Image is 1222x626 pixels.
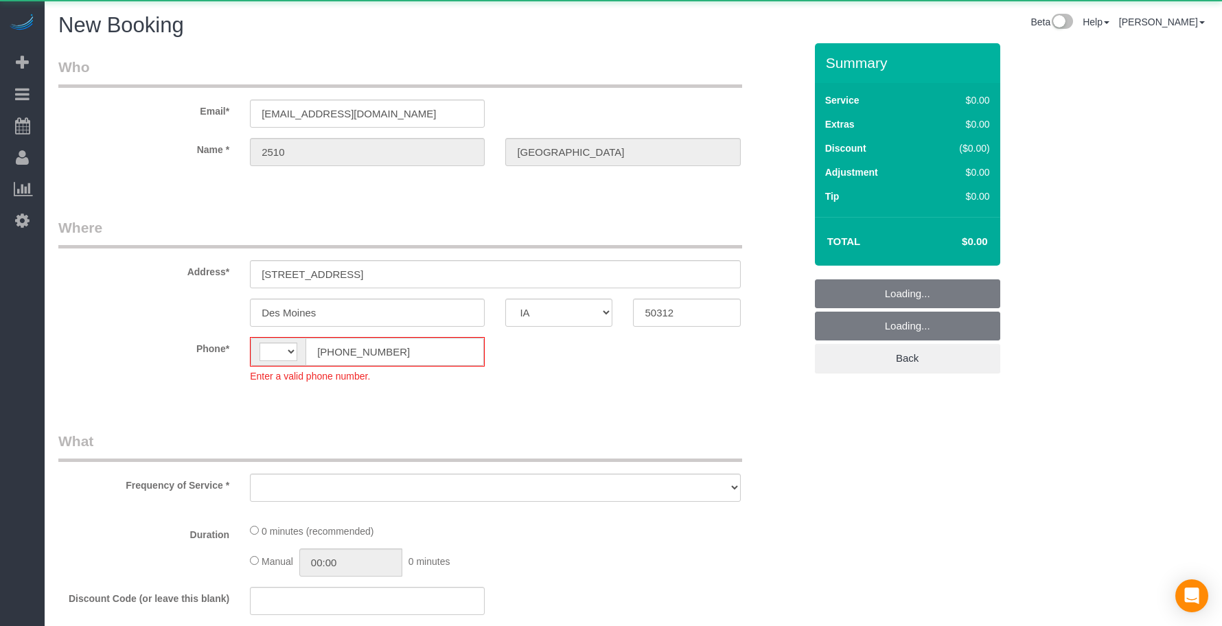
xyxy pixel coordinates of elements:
[1083,16,1109,27] a: Help
[58,218,742,248] legend: Where
[48,337,240,356] label: Phone*
[827,235,861,247] strong: Total
[931,117,990,131] div: $0.00
[250,100,485,128] input: Email*
[815,344,1000,373] a: Back
[48,260,240,279] label: Address*
[58,13,184,37] span: New Booking
[825,117,855,131] label: Extras
[262,526,373,537] span: 0 minutes (recommended)
[305,338,484,366] input: Phone*
[48,587,240,605] label: Discount Code (or leave this blank)
[1175,579,1208,612] div: Open Intercom Messenger
[931,93,990,107] div: $0.00
[58,57,742,88] legend: Who
[825,189,840,203] label: Tip
[48,100,240,118] label: Email*
[931,189,990,203] div: $0.00
[505,138,740,166] input: Last Name*
[633,299,740,327] input: Zip Code*
[48,474,240,492] label: Frequency of Service *
[58,431,742,462] legend: What
[921,236,987,248] h4: $0.00
[250,367,485,383] div: Enter a valid phone number.
[1030,16,1073,27] a: Beta
[250,138,485,166] input: First Name*
[931,141,990,155] div: ($0.00)
[250,299,485,327] input: City*
[48,523,240,542] label: Duration
[262,556,293,567] span: Manual
[931,165,990,179] div: $0.00
[8,14,36,33] img: Automaid Logo
[825,165,878,179] label: Adjustment
[1119,16,1205,27] a: [PERSON_NAME]
[1050,14,1073,32] img: New interface
[408,556,450,567] span: 0 minutes
[825,141,866,155] label: Discount
[826,55,993,71] h3: Summary
[48,138,240,156] label: Name *
[825,93,860,107] label: Service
